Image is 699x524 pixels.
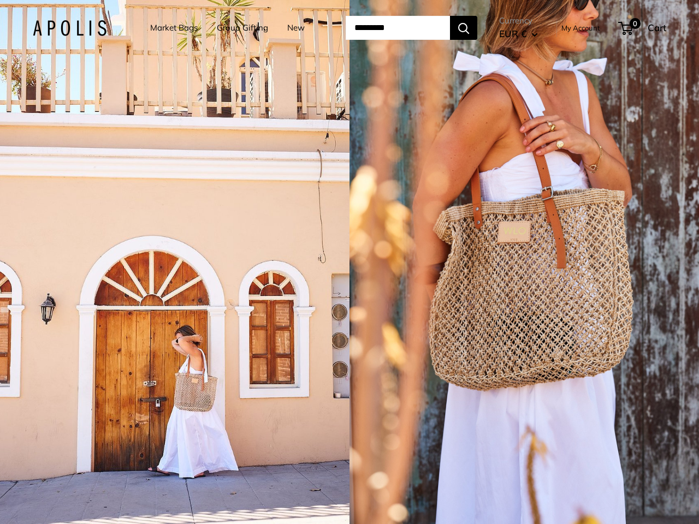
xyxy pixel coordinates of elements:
[648,22,666,33] span: Cart
[33,20,106,36] img: Apolis
[630,18,641,29] span: 0
[346,16,450,40] input: Search...
[287,20,305,35] a: New
[499,25,538,43] button: EUR €
[450,16,477,40] button: Search
[561,21,600,34] a: My Account
[150,20,198,35] a: Market Bags
[619,19,666,37] a: 0 Cart
[217,20,268,35] a: Group Gifting
[499,13,538,28] span: Currency
[499,28,526,39] span: EUR €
